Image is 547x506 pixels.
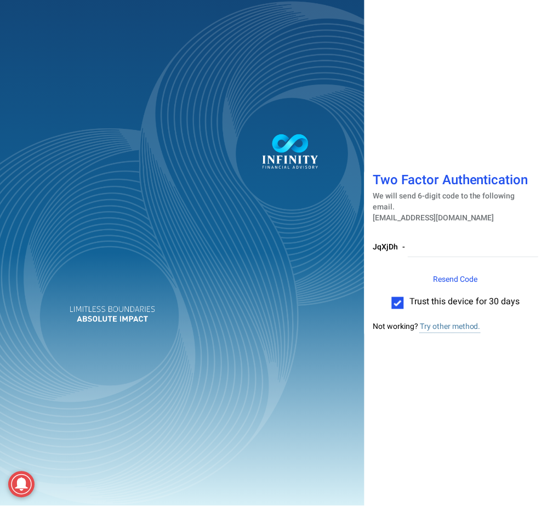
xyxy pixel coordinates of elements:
[373,321,418,333] span: Not working?
[410,295,520,309] span: Trust this device for 30 days
[373,190,515,213] span: We will send 6-digit code to the following email.
[434,274,478,285] span: Resend Code
[402,241,405,253] span: -
[420,321,481,333] a: Try other method.
[373,173,539,190] h1: Two Factor Authentication
[373,212,494,224] span: [EMAIL_ADDRESS][DOMAIN_NAME]
[373,241,398,253] span: JqXjDh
